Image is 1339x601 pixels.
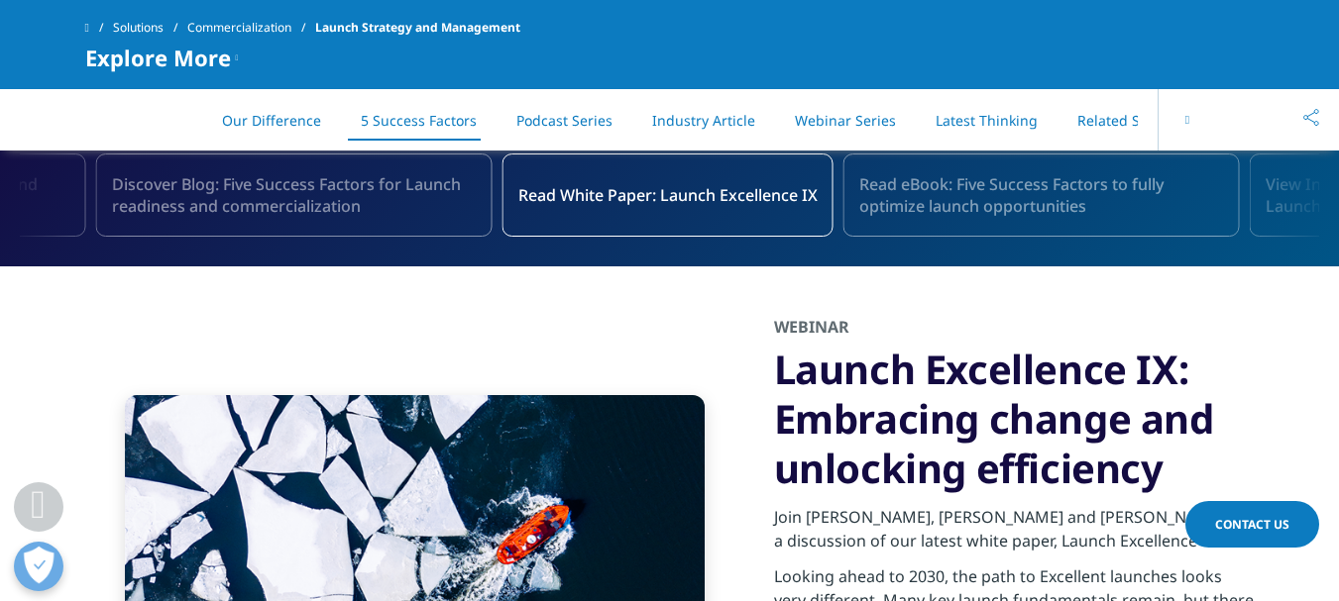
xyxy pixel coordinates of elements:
[85,46,231,69] span: Explore More
[187,10,315,46] a: Commercialization
[113,10,187,46] a: Solutions
[652,111,755,130] a: Industry Article
[795,111,896,130] a: Webinar Series
[774,506,1252,551] span: Join [PERSON_NAME], [PERSON_NAME] and [PERSON_NAME] for a discussion of our latest white paper, L...
[774,345,1255,493] h3: Launch Excellence IX: Embracing change and unlocking efficiency​
[1185,501,1319,548] a: Contact Us
[361,111,477,130] a: 5 Success Factors
[96,153,493,237] div: 4 / 8
[774,316,1255,345] h2: Webinar
[502,153,834,237] div: 5 / 8
[1215,516,1289,533] span: Contact Us
[222,111,321,130] a: Our Difference
[112,173,477,217] span: Discover Blog: Five Success Factors for Launch readiness and commercialization
[936,111,1038,130] a: Latest Thinking
[516,111,613,130] a: Podcast Series
[502,153,834,237] a: Read White Paper: Launch Excellence IX
[859,173,1224,217] span: Read eBook: Five Success Factors to fully optimize launch opportunities
[843,153,1240,237] a: Read eBook: Five Success Factors to fully optimize launch opportunities
[518,184,818,206] span: Read White Paper: Launch Excellence IX
[14,542,63,591] button: Abrir preferências
[1077,111,1193,130] a: Related Solutions
[315,10,520,46] span: Launch Strategy and Management
[843,153,1240,237] div: 6 / 8
[96,153,493,237] a: Discover Blog: Five Success Factors for Launch readiness and commercialization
